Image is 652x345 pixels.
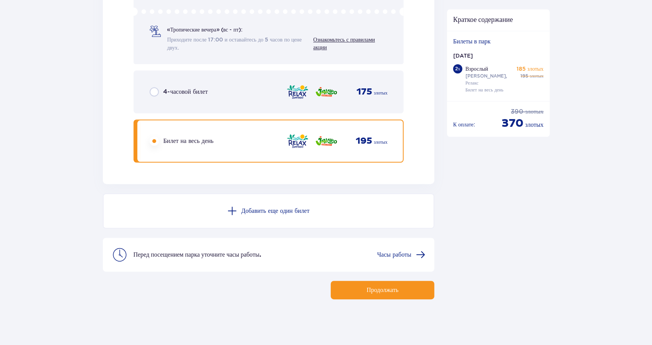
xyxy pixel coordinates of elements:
[525,108,544,115] font: злотых
[315,84,338,100] img: Джаманго
[331,281,434,299] button: Продолжать
[163,88,208,95] font: 4-часовой билет
[103,193,435,229] button: Добавить еще один билет
[474,121,475,128] font: :
[453,53,473,59] font: [DATE]
[502,116,524,130] font: 370
[521,73,528,79] font: 195
[456,66,458,71] font: 2
[517,66,544,72] font: 185 злотых
[511,108,524,115] font: 390
[377,250,425,259] a: Часы работы
[241,208,310,214] font: Добавить еще один билет
[525,122,544,128] font: злотых
[530,73,544,79] font: злотых
[377,252,411,258] font: Часы работы
[374,91,388,95] font: злотых
[366,287,398,293] font: Продолжать
[313,36,375,50] a: Ознакомьтесь с правилами акции
[458,66,461,71] font: х
[453,121,474,128] font: К оплате
[315,133,338,149] img: Джаманго
[453,15,513,24] font: Краткое содержание
[453,38,491,45] font: Билеты в парк
[465,66,488,72] font: Взрослый
[465,73,507,86] font: [PERSON_NAME], Релакс
[357,86,372,98] font: 175
[167,27,243,33] font: «Тропические вечера» (вс - пт):
[163,138,214,144] font: Билет на весь день
[356,135,372,147] font: 195
[134,251,262,259] font: Перед посещением парка уточните часы работы.
[167,36,302,50] font: Приходите после 17:00 и оставайтесь до 5 часов по цене двух.
[374,140,388,144] font: злотых
[465,87,503,93] font: Билет на весь день
[286,84,309,100] img: Расслабляться
[286,133,309,149] img: Расслабляться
